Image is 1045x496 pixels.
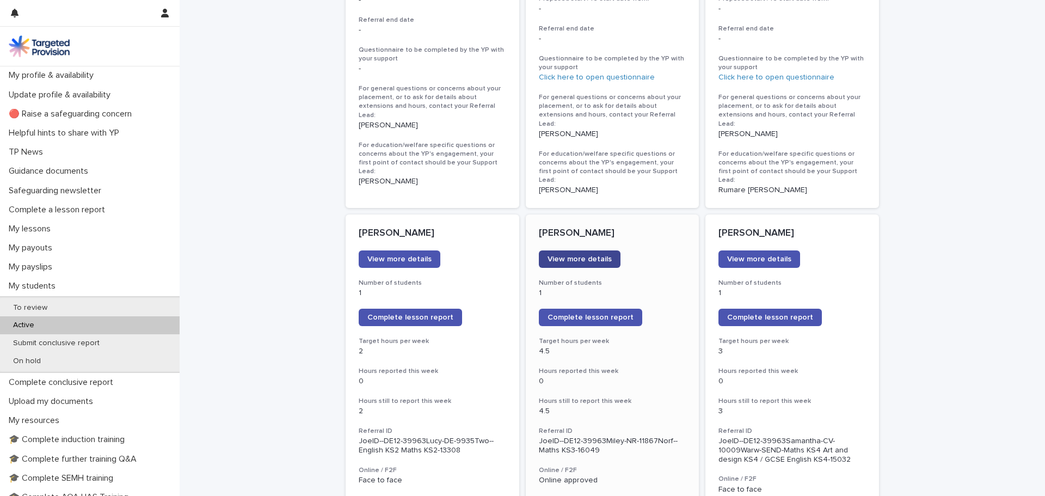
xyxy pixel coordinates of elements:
[359,397,506,406] h3: Hours still to report this week
[539,337,686,346] h3: Target hours per week
[9,35,70,57] img: M5nRWzHhSzIhMunXDL62
[539,289,686,298] p: 1
[539,367,686,376] h3: Hours reported this week
[718,367,866,376] h3: Hours reported this week
[4,70,102,81] p: My profile & availability
[539,427,686,436] h3: Referral ID
[359,177,506,186] p: [PERSON_NAME]
[539,407,686,416] p: 4.5
[4,147,52,157] p: TP News
[4,109,140,119] p: 🔴 Raise a safeguarding concern
[718,228,866,240] p: [PERSON_NAME]
[718,93,866,128] h3: For general questions or concerns about your placement, or to ask for details about extensions an...
[718,397,866,406] h3: Hours still to report this week
[718,279,866,287] h3: Number of students
[4,434,133,445] p: 🎓 Complete induction training
[539,4,686,14] p: -
[718,250,800,268] a: View more details
[548,255,612,263] span: View more details
[359,121,506,130] p: [PERSON_NAME]
[718,186,866,195] p: Rumare [PERSON_NAME]
[718,130,866,139] p: [PERSON_NAME]
[4,243,61,253] p: My payouts
[718,407,866,416] p: 3
[718,377,866,386] p: 0
[539,437,686,455] p: JoelD--DE12-39963Miley-NR-11867Norf--Maths KS3-16049
[359,64,506,74] p: -
[727,255,791,263] span: View more details
[4,303,56,313] p: To review
[4,128,128,138] p: Helpful hints to share with YP
[359,279,506,287] h3: Number of students
[359,309,462,326] a: Complete lesson report
[4,224,59,234] p: My lessons
[539,250,620,268] a: View more details
[359,289,506,298] p: 1
[359,141,506,176] h3: For education/welfare specific questions or concerns about the YP's engagement, your first point ...
[539,377,686,386] p: 0
[539,34,686,44] p: -
[359,347,506,356] p: 2
[359,427,506,436] h3: Referral ID
[4,321,43,330] p: Active
[4,281,64,291] p: My students
[4,415,68,426] p: My resources
[539,150,686,185] h3: For education/welfare specific questions or concerns about the YP's engagement, your first point ...
[359,476,506,485] p: Face to face
[718,309,822,326] a: Complete lesson report
[4,396,102,407] p: Upload my documents
[718,347,866,356] p: 3
[359,466,506,475] h3: Online / F2F
[718,437,866,464] p: JoelD--DE12-39963Samantha-CV-10009Warw-SEND-Maths KS4 Art and design KS4 / GCSE English KS4-15032
[539,476,686,485] p: Online approved
[539,93,686,128] h3: For general questions or concerns about your placement, or to ask for details about extensions an...
[359,46,506,63] h3: Questionnaire to be completed by the YP with your support
[548,314,634,321] span: Complete lesson report
[539,466,686,475] h3: Online / F2F
[359,250,440,268] a: View more details
[539,25,686,33] h3: Referral end date
[4,339,108,348] p: Submit conclusive report
[359,337,506,346] h3: Target hours per week
[4,377,122,388] p: Complete conclusive report
[539,309,642,326] a: Complete lesson report
[718,150,866,185] h3: For education/welfare specific questions or concerns about the YP's engagement, your first point ...
[4,90,119,100] p: Update profile & availability
[4,473,122,483] p: 🎓 Complete SEMH training
[539,186,686,195] p: [PERSON_NAME]
[718,74,834,81] a: Click here to open questionnaire
[359,228,506,240] p: [PERSON_NAME]
[359,26,506,35] p: -
[539,347,686,356] p: 4.5
[718,25,866,33] h3: Referral end date
[359,437,506,455] p: JoelD--DE12-39963Lucy-DE-9935Two--English KS2 Maths KS2-13308
[718,475,866,483] h3: Online / F2F
[718,337,866,346] h3: Target hours per week
[539,74,655,81] a: Click here to open questionnaire
[539,228,686,240] p: [PERSON_NAME]
[4,357,50,366] p: On hold
[359,367,506,376] h3: Hours reported this week
[539,130,686,139] p: [PERSON_NAME]
[718,54,866,72] h3: Questionnaire to be completed by the YP with your support
[359,377,506,386] p: 0
[539,279,686,287] h3: Number of students
[718,4,866,14] p: -
[539,54,686,72] h3: Questionnaire to be completed by the YP with your support
[4,454,145,464] p: 🎓 Complete further training Q&A
[718,427,866,436] h3: Referral ID
[4,186,110,196] p: Safeguarding newsletter
[359,84,506,120] h3: For general questions or concerns about your placement, or to ask for details about extensions an...
[718,485,866,494] p: Face to face
[367,255,432,263] span: View more details
[539,397,686,406] h3: Hours still to report this week
[718,289,866,298] p: 1
[4,205,114,215] p: Complete a lesson report
[4,262,61,272] p: My payslips
[359,407,506,416] p: 2
[727,314,813,321] span: Complete lesson report
[359,16,506,25] h3: Referral end date
[4,166,97,176] p: Guidance documents
[718,34,866,44] p: -
[367,314,453,321] span: Complete lesson report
